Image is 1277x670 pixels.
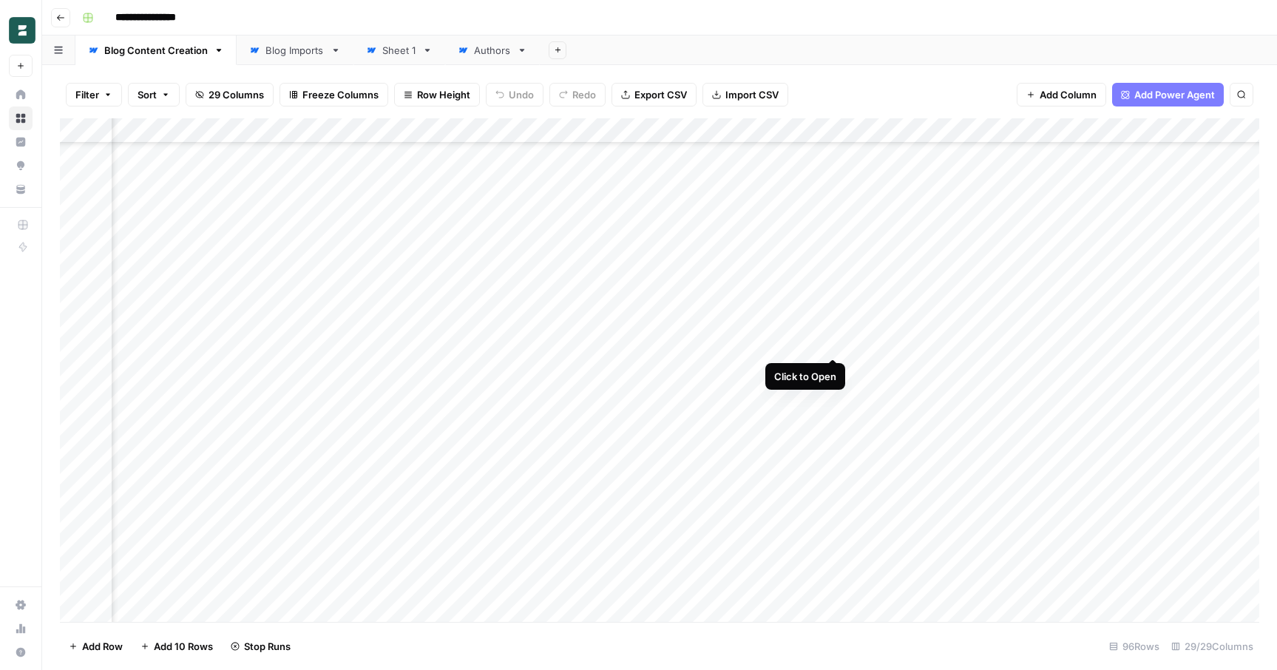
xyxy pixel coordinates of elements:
[244,639,291,654] span: Stop Runs
[394,83,480,106] button: Row Height
[1103,635,1165,658] div: 96 Rows
[1040,87,1097,102] span: Add Column
[612,83,697,106] button: Export CSV
[9,12,33,49] button: Workspace: Borderless
[1112,83,1224,106] button: Add Power Agent
[486,83,543,106] button: Undo
[302,87,379,102] span: Freeze Columns
[265,43,325,58] div: Blog Imports
[549,83,606,106] button: Redo
[445,35,540,65] a: Authors
[222,635,299,658] button: Stop Runs
[1165,635,1259,658] div: 29/29 Columns
[1017,83,1106,106] button: Add Column
[186,83,274,106] button: 29 Columns
[60,635,132,658] button: Add Row
[509,87,534,102] span: Undo
[82,639,123,654] span: Add Row
[75,87,99,102] span: Filter
[9,593,33,617] a: Settings
[237,35,353,65] a: Blog Imports
[154,639,213,654] span: Add 10 Rows
[9,106,33,130] a: Browse
[634,87,687,102] span: Export CSV
[1134,87,1215,102] span: Add Power Agent
[474,43,511,58] div: Authors
[417,87,470,102] span: Row Height
[774,369,836,384] div: Click to Open
[280,83,388,106] button: Freeze Columns
[138,87,157,102] span: Sort
[9,154,33,177] a: Opportunities
[9,130,33,154] a: Insights
[75,35,237,65] a: Blog Content Creation
[128,83,180,106] button: Sort
[104,43,208,58] div: Blog Content Creation
[9,83,33,106] a: Home
[9,617,33,640] a: Usage
[66,83,122,106] button: Filter
[382,43,416,58] div: Sheet 1
[9,17,35,44] img: Borderless Logo
[725,87,779,102] span: Import CSV
[132,635,222,658] button: Add 10 Rows
[9,177,33,201] a: Your Data
[209,87,264,102] span: 29 Columns
[702,83,788,106] button: Import CSV
[353,35,445,65] a: Sheet 1
[9,640,33,664] button: Help + Support
[572,87,596,102] span: Redo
